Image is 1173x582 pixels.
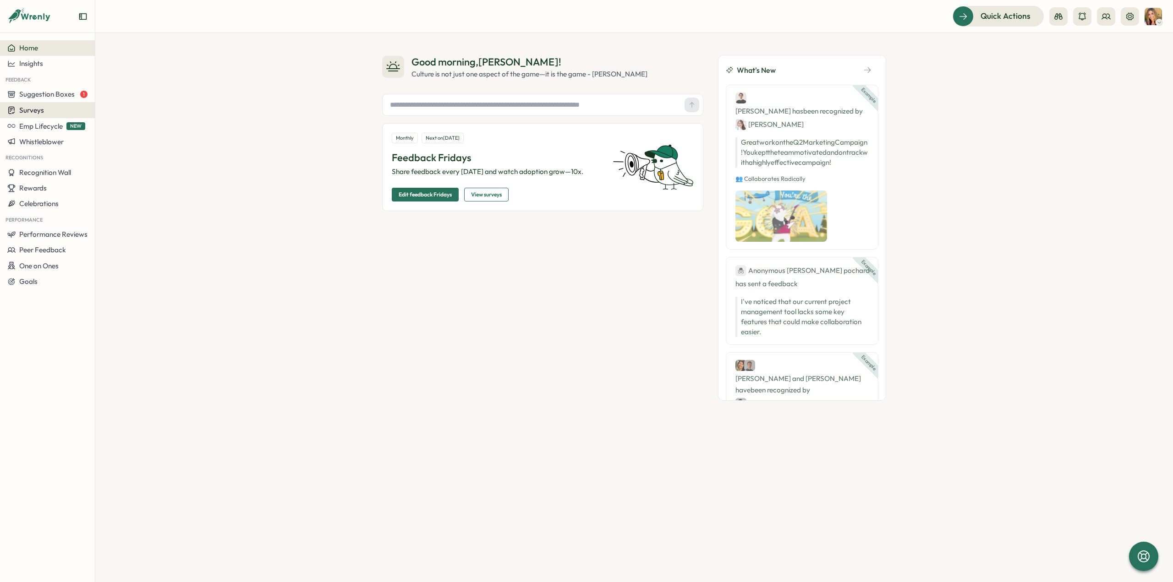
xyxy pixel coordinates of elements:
span: NEW [66,122,85,130]
span: Edit feedback Fridays [399,188,452,201]
span: Peer Feedback [19,245,66,254]
span: Surveys [19,106,44,114]
span: Insights [19,59,43,68]
span: View surveys [471,188,502,201]
span: Celebrations [19,199,59,208]
p: Great work on the Q2 Marketing Campaign! You kept the team motivated and on track with a highly e... [735,137,869,168]
img: Ben [735,92,746,103]
p: I've noticed that our current project management tool lacks some key features that could make col... [741,297,869,337]
button: View surveys [464,188,509,201]
div: has sent a feedback [735,265,869,289]
span: Recognition Wall [19,168,71,177]
div: [PERSON_NAME] [735,119,804,130]
span: What's New [737,65,776,76]
p: Feedback Fridays [392,151,602,165]
div: Good morning , [PERSON_NAME] ! [411,55,647,69]
button: Edit feedback Fridays [392,188,459,201]
button: Quick Actions [953,6,1044,26]
p: Share feedback every [DATE] and watch adoption grow—10x. [392,167,602,177]
div: Monthly [392,133,418,143]
div: [PERSON_NAME] [735,397,804,409]
span: Whistleblower [19,137,64,146]
div: [PERSON_NAME] has been recognized by [735,92,869,130]
img: Carlos [735,398,746,409]
span: Rewards [19,184,47,192]
div: Anonymous [PERSON_NAME] pochard [735,265,870,276]
button: Expand sidebar [78,12,88,21]
img: Tarin O'Neill [1145,8,1162,25]
span: Home [19,44,38,52]
div: [PERSON_NAME] and [PERSON_NAME] have been recognized by [735,360,869,409]
img: Cassie [735,360,746,371]
span: Performance Reviews [19,230,88,239]
span: Quick Actions [981,10,1030,22]
img: Recognition Image [735,190,827,242]
div: Culture is not just one aspect of the game—it is the game - [PERSON_NAME] [411,69,647,79]
span: One on Ones [19,261,59,270]
span: 1 [80,91,88,98]
img: Jack [744,360,755,371]
p: 👥 Collaborates Radically [735,175,869,183]
span: Suggestion Boxes [19,90,75,98]
span: Goals [19,277,38,286]
div: Next on [DATE] [422,133,464,143]
img: Jane [735,119,746,130]
span: Emp Lifecycle [19,122,63,131]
